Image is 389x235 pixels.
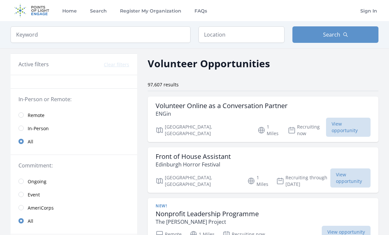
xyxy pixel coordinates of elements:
[247,174,268,188] p: 1 Miles
[11,201,137,214] a: AmeriCorps
[156,110,287,118] p: ENGin
[11,135,137,148] a: All
[148,81,179,88] span: 97,607 results
[276,174,330,188] p: Recruiting through [DATE]
[148,147,378,193] a: Front of House Assistant Edinburgh Horror Festival [GEOGRAPHIC_DATA], [GEOGRAPHIC_DATA] 1 Miles R...
[156,153,231,161] h3: Front of House Assistant
[28,178,46,185] span: Ongoing
[323,31,340,39] span: Search
[326,118,371,137] span: View opportunity
[11,108,137,122] a: Remote
[11,26,191,43] input: Keyword
[288,124,326,137] p: Recruiting now
[28,191,40,198] span: Event
[11,122,137,135] a: In-Person
[28,125,49,132] span: In-Person
[156,174,239,188] p: [GEOGRAPHIC_DATA], [GEOGRAPHIC_DATA]
[156,124,250,137] p: [GEOGRAPHIC_DATA], [GEOGRAPHIC_DATA]
[28,112,45,119] span: Remote
[198,26,284,43] input: Location
[156,210,259,218] h3: Nonprofit Leadership Programme
[18,95,129,103] legend: In-Person or Remote:
[18,60,49,68] h3: Active filters
[11,188,137,201] a: Event
[28,205,54,211] span: AmeriCorps
[156,161,231,168] p: Edinburgh Horror Festival
[257,124,280,137] p: 1 Miles
[156,218,259,226] p: The [PERSON_NAME] Project
[330,168,371,188] span: View opportunity
[148,97,378,142] a: Volunteer Online as a Conversation Partner ENGin [GEOGRAPHIC_DATA], [GEOGRAPHIC_DATA] 1 Miles Rec...
[28,138,33,145] span: All
[11,175,137,188] a: Ongoing
[11,214,137,227] a: All
[18,162,129,169] legend: Commitment:
[292,26,378,43] button: Search
[156,102,287,110] h3: Volunteer Online as a Conversation Partner
[28,218,33,224] span: All
[148,56,270,71] h2: Volunteer Opportunities
[104,61,129,68] button: Clear filters
[156,203,167,209] span: New!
